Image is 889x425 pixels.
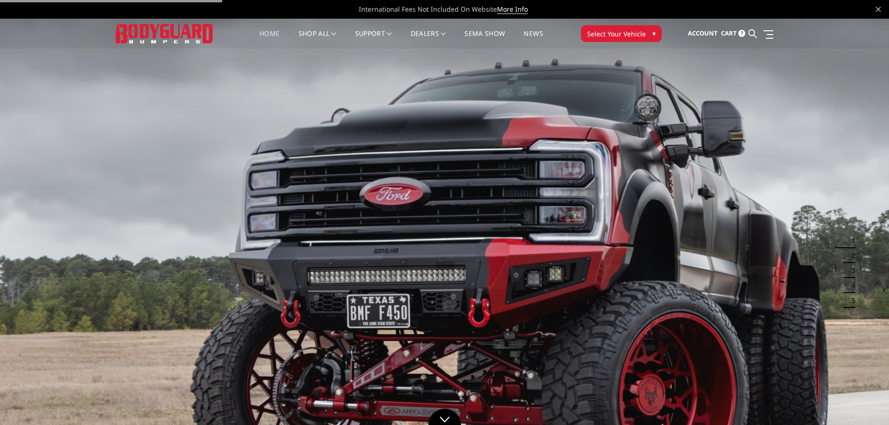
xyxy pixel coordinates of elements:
[846,263,855,278] button: 3 of 5
[846,278,855,293] button: 4 of 5
[355,30,392,49] a: Support
[116,24,214,43] img: BODYGUARD BUMPERS
[524,30,543,49] a: News
[721,21,745,46] a: Cart 7
[587,29,646,39] span: Select Your Vehicle
[428,409,461,425] a: Click to Down
[738,30,745,37] span: 7
[497,5,528,14] a: More Info
[411,30,446,49] a: Dealers
[299,30,336,49] a: shop all
[259,30,280,49] a: Home
[721,29,737,37] span: Cart
[464,30,505,49] a: SEMA Show
[846,248,855,263] button: 2 of 5
[688,29,718,37] span: Account
[688,21,718,46] a: Account
[652,28,656,38] span: ▾
[581,25,662,42] button: Select Your Vehicle
[846,233,855,248] button: 1 of 5
[846,293,855,308] button: 5 of 5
